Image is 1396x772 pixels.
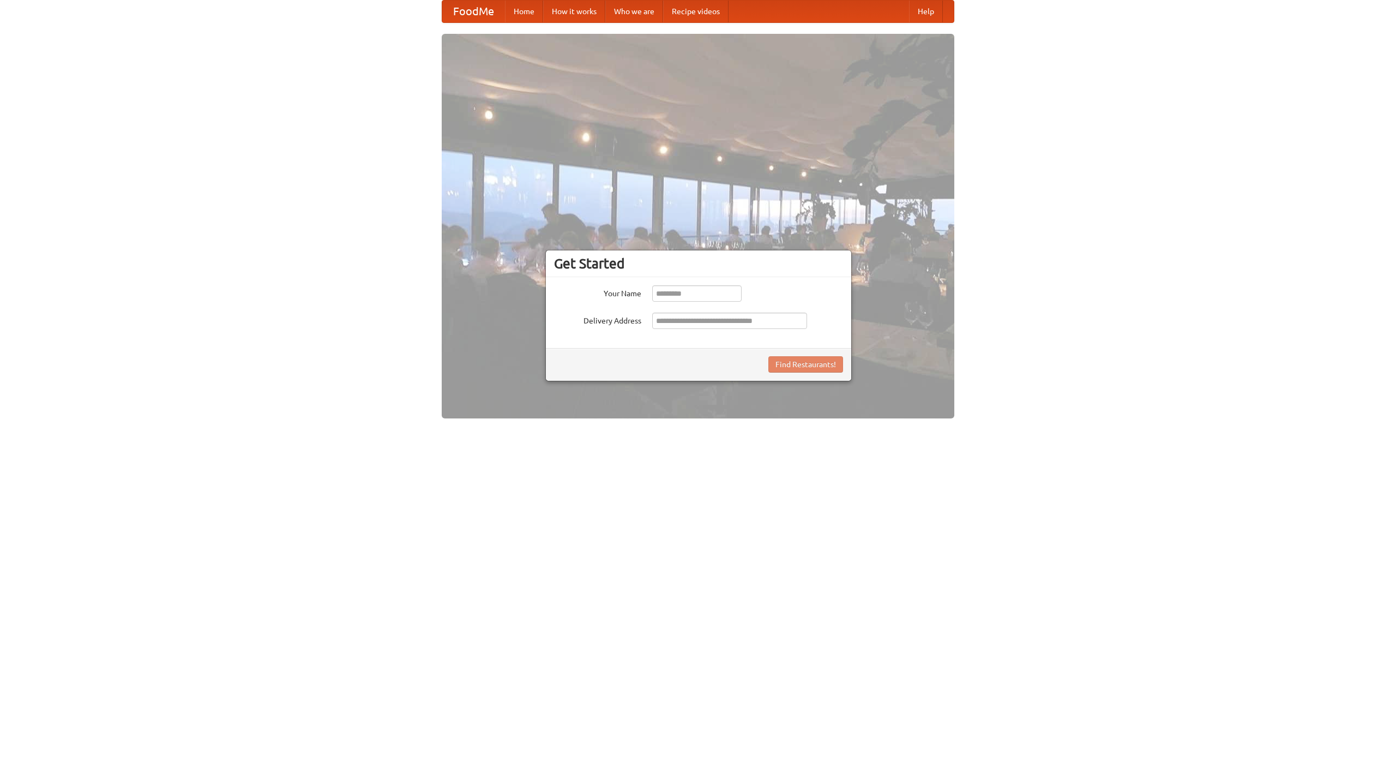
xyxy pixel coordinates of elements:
a: Who we are [605,1,663,22]
a: Recipe videos [663,1,729,22]
a: FoodMe [442,1,505,22]
label: Delivery Address [554,313,641,326]
a: Help [909,1,943,22]
h3: Get Started [554,255,843,272]
a: Home [505,1,543,22]
label: Your Name [554,285,641,299]
a: How it works [543,1,605,22]
button: Find Restaurants! [768,356,843,373]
